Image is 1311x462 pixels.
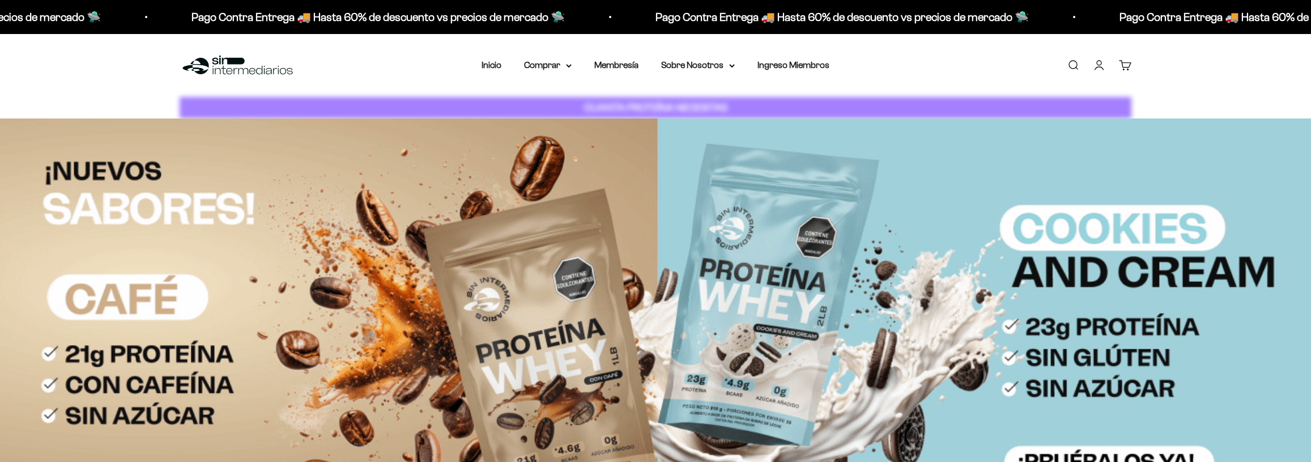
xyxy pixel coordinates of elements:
[107,8,480,26] p: Pago Contra Entrega 🚚 Hasta 60% de descuento vs precios de mercado 🛸
[584,101,727,113] strong: CUANTA PROTEÍNA NECESITAS
[482,60,501,70] a: Inicio
[661,58,735,73] summary: Sobre Nosotros
[571,8,944,26] p: Pago Contra Entrega 🚚 Hasta 60% de descuento vs precios de mercado 🛸
[757,60,829,70] a: Ingreso Miembros
[524,58,572,73] summary: Comprar
[594,60,639,70] a: Membresía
